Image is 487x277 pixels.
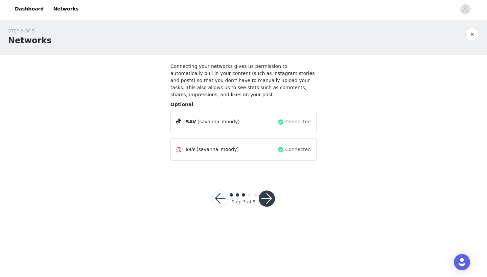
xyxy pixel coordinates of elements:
[196,146,239,153] span: (savanna_moody)
[8,28,52,34] div: STEP 3 OF 5
[285,118,311,125] span: Connected
[198,118,240,125] span: (savanna_moody)
[8,34,52,47] h1: Networks
[49,1,83,17] a: Networks
[231,199,255,205] div: Step 3 of 5
[454,254,470,270] div: Open Intercom Messenger
[285,146,311,153] span: Connected
[462,4,468,15] div: avatar
[186,146,195,153] span: 𝐒𝐀𝐕
[186,118,196,125] span: SAV
[170,63,317,98] h4: Connecting your networks gives us permission to automatically pull in your content (such as Insta...
[176,147,182,152] img: Instagram Icon
[170,102,193,107] span: Optional
[11,1,48,17] a: Dashboard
